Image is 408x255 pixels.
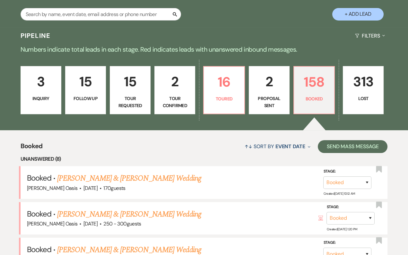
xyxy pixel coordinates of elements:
[159,71,191,92] p: 2
[208,71,240,93] p: 16
[318,140,388,153] button: Send Mass Message
[27,173,51,183] span: Booked
[21,31,51,40] h3: Pipeline
[27,209,51,219] span: Booked
[69,95,102,102] p: Follow Up
[103,220,141,227] span: 250 - 300 guests
[343,66,384,114] a: 313Lost
[298,71,330,93] p: 158
[326,204,375,211] label: Stage:
[21,141,43,155] span: Booked
[27,244,51,254] span: Booked
[323,239,371,246] label: Stage:
[21,66,61,114] a: 3Inquiry
[203,66,245,114] a: 16Toured
[208,95,240,102] p: Toured
[27,185,78,191] span: [PERSON_NAME] Oasis
[25,71,57,92] p: 3
[253,71,285,92] p: 2
[352,27,387,44] button: Filters
[25,95,57,102] p: Inquiry
[347,95,379,102] p: Lost
[114,95,146,109] p: Tour Requested
[347,71,379,92] p: 313
[83,185,98,191] span: [DATE]
[332,8,384,21] button: + Add Lead
[154,66,195,114] a: 2Tour Confirmed
[21,8,181,21] input: Search by name, event date, email address or phone number
[293,66,335,114] a: 158Booked
[249,66,290,114] a: 2Proposal Sent
[110,66,151,114] a: 15Tour Requested
[326,227,357,231] span: Created: [DATE] 1:20 PM
[57,173,201,184] a: [PERSON_NAME] & [PERSON_NAME] Wedding
[253,95,285,109] p: Proposal Sent
[65,66,106,114] a: 15Follow Up
[245,143,252,150] span: ↑↓
[57,208,201,220] a: [PERSON_NAME] & [PERSON_NAME] Wedding
[69,71,102,92] p: 15
[114,71,146,92] p: 15
[103,185,125,191] span: 170 guests
[275,143,305,150] span: Event Date
[242,138,313,155] button: Sort By Event Date
[298,95,330,102] p: Booked
[21,155,388,163] li: Unanswered (8)
[159,95,191,109] p: Tour Confirmed
[83,220,98,227] span: [DATE]
[323,191,355,196] span: Created: [DATE] 10:12 AM
[323,168,371,175] label: Stage:
[27,220,78,227] span: [PERSON_NAME] Oasis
